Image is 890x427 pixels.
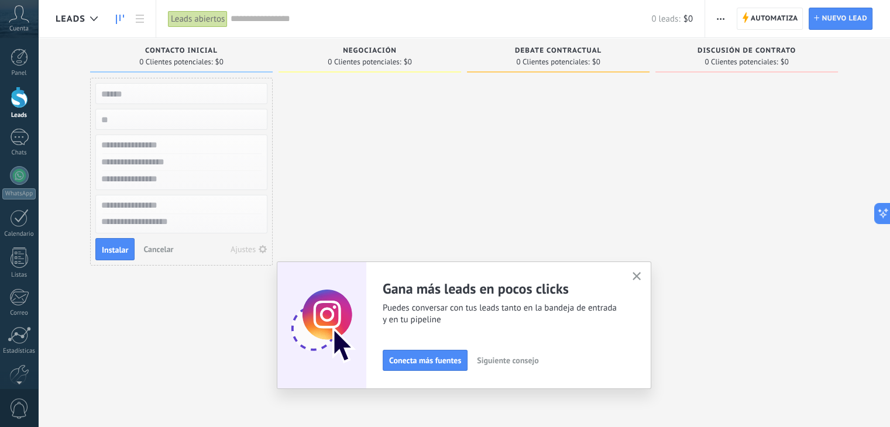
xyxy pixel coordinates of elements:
button: Instalar [95,238,135,260]
span: $0 [683,13,693,25]
span: $0 [215,58,224,66]
span: $0 [592,58,600,66]
span: Conecta más fuentes [389,356,461,364]
span: Debate contractual [515,47,602,55]
button: Ajustes [226,241,272,257]
button: Conecta más fuentes [383,350,468,371]
div: Ajustes [231,245,256,253]
span: 0 leads: [651,13,680,25]
div: Discusión de contrato [661,47,832,57]
span: 0 Clientes potenciales: [328,58,401,66]
span: 0 Clientes potenciales: [139,58,212,66]
a: Lista [130,8,150,30]
div: Negociación [284,47,455,57]
a: Nuevo lead [809,8,872,30]
button: Más [712,8,729,30]
span: 0 Clientes potenciales: [516,58,589,66]
div: Estadísticas [2,347,36,355]
div: Panel [2,70,36,77]
div: Correo [2,309,36,317]
div: WhatsApp [2,188,36,199]
a: Automatiza [737,8,803,30]
div: Leads abiertos [168,11,228,27]
div: Contacto inicial [96,47,267,57]
span: Cuenta [9,25,29,33]
div: Chats [2,149,36,157]
span: Cancelar [143,244,173,254]
a: Leads [110,8,130,30]
span: Discusión de contrato [697,47,796,55]
span: $0 [404,58,412,66]
h2: Gana más leads en pocos clicks [383,280,618,298]
span: Instalar [102,246,128,254]
span: Negociación [343,47,397,55]
span: 0 Clientes potenciales: [705,58,778,66]
span: $0 [781,58,789,66]
div: Listas [2,271,36,279]
div: Debate contractual [473,47,644,57]
button: Cancelar [139,240,178,258]
button: Siguiente consejo [472,352,544,369]
span: Contacto inicial [145,47,218,55]
span: Leads [56,13,85,25]
div: Leads [2,112,36,119]
span: Siguiente consejo [477,356,538,364]
div: Calendario [2,230,36,238]
span: Nuevo lead [822,8,867,29]
span: Puedes conversar con tus leads tanto en la bandeja de entrada y en tu pipeline [383,302,618,326]
span: Automatiza [751,8,798,29]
